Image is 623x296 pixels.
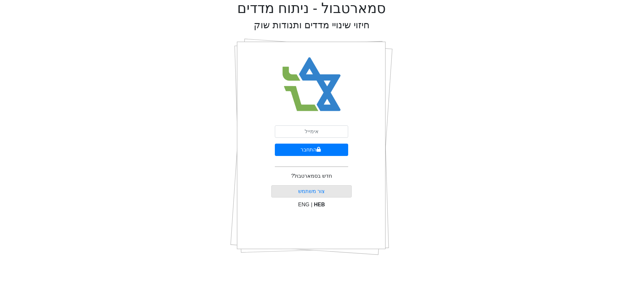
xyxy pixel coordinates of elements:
[314,202,325,207] span: HEB
[271,185,352,198] button: צור משתמש
[291,172,332,180] p: חדש בסמארטבול?
[311,202,312,207] span: |
[275,125,348,138] input: אימייל
[298,202,310,207] span: ENG
[276,49,347,120] img: Smart Bull
[275,144,348,156] button: התחבר
[298,188,325,194] a: צור משתמש
[254,19,370,31] h2: חיזוי שינויי מדדים ותנודות שוק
